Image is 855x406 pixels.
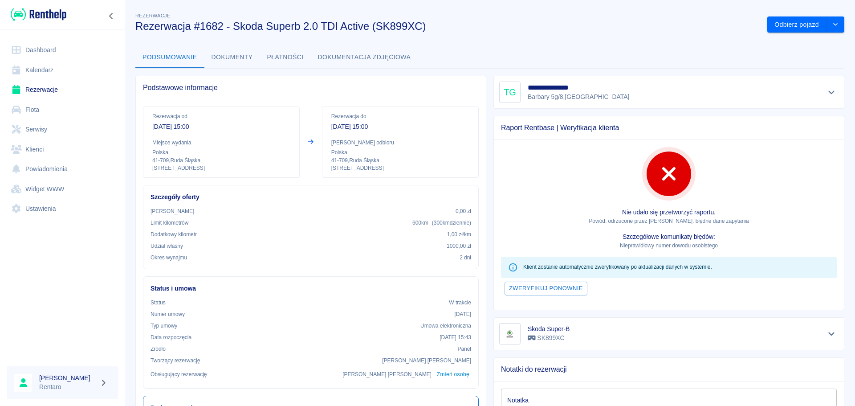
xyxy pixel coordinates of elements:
[7,40,118,60] a: Dashboard
[501,325,519,343] img: Image
[152,164,290,172] p: [STREET_ADDRESS]
[151,345,166,353] p: Żrodło
[311,47,418,68] button: Dokumentacja zdjęciowa
[449,299,471,307] p: W trakcie
[7,159,118,179] a: Powiadomienia
[7,119,118,139] a: Serwisy
[151,207,194,215] p: [PERSON_NAME]
[767,16,826,33] button: Odbierz pojazd
[151,322,177,330] p: Typ umowy
[620,242,718,249] span: Nieprawidłowy numer dowodu osobistego
[454,310,471,318] p: [DATE]
[151,284,471,293] h6: Status i umowa
[501,123,837,132] span: Raport Rentbase | Weryfikacja klienta
[331,112,469,120] p: Rezerwacja do
[151,299,166,307] p: Status
[447,230,471,238] p: 1,00 zł /km
[151,219,188,227] p: Limit kilometrów
[501,208,837,217] p: Nie udało się przetworzyć raportu.
[151,230,197,238] p: Dodatkowy kilometr
[342,370,432,378] p: [PERSON_NAME] [PERSON_NAME]
[458,345,472,353] p: Panel
[432,220,471,226] span: ( 300 km dziennie )
[135,47,204,68] button: Podsumowanie
[7,199,118,219] a: Ustawienia
[152,148,290,156] p: Polska
[460,254,471,262] p: 2 dni
[456,207,471,215] p: 0,00 zł
[151,254,187,262] p: Okres wynajmu
[7,7,66,22] a: Renthelp logo
[331,148,469,156] p: Polska
[105,10,118,22] button: Zwiń nawigację
[151,333,191,341] p: Data rozpoczęcia
[331,139,469,147] p: [PERSON_NAME] odbioru
[143,83,479,92] span: Podstawowe informacje
[135,20,760,33] h3: Rezerwacja #1682 - Skoda Superb 2.0 TDI Active (SK899XC)
[39,373,96,382] h6: [PERSON_NAME]
[39,382,96,392] p: Rentaro
[7,80,118,100] a: Rezerwacje
[151,310,185,318] p: Numer umowy
[501,232,837,242] p: Szczegółowe komunikaty błędów:
[151,370,207,378] p: Obsługujący rezerwację
[7,100,118,120] a: Flota
[435,368,471,381] button: Zmień osobę
[152,156,290,164] p: 41-709 , Ruda Śląska
[382,357,471,365] p: [PERSON_NAME] [PERSON_NAME]
[151,193,471,202] h6: Szczegóły oferty
[447,242,471,250] p: 1000,00 zł
[501,217,837,225] p: Powód: odrzucone przez [PERSON_NAME]: błędne dane zapytania
[7,179,118,199] a: Widget WWW
[152,122,290,131] p: [DATE] 15:00
[7,60,118,80] a: Kalendarz
[528,92,629,102] p: Barbary 5g/8 , [GEOGRAPHIC_DATA]
[412,219,471,227] p: 600 km
[528,324,570,333] h6: Skoda Super-B
[501,365,837,374] span: Notatki do rezerwacji
[135,13,170,18] span: Rezerwacje
[331,164,469,172] p: [STREET_ADDRESS]
[151,357,200,365] p: Tworzący rezerwację
[152,139,290,147] p: Miejsce wydania
[440,333,471,341] p: [DATE] 15:43
[499,82,521,103] div: TG
[523,259,712,275] div: Klient zostanie automatycznie zweryfikowany po aktualizacji danych w systemie.
[204,47,260,68] button: Dokumenty
[826,16,844,33] button: drop-down
[824,328,839,340] button: Pokaż szczegóły
[11,7,66,22] img: Renthelp logo
[7,139,118,160] a: Klienci
[528,333,570,343] p: SK899XC
[420,322,471,330] p: Umowa elektroniczna
[151,242,183,250] p: Udział własny
[331,156,469,164] p: 41-709 , Ruda Śląska
[152,112,290,120] p: Rezerwacja od
[824,86,839,98] button: Pokaż szczegóły
[331,122,469,131] p: [DATE] 15:00
[505,282,587,295] button: Zweryfikuj ponownie
[260,47,311,68] button: Płatności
